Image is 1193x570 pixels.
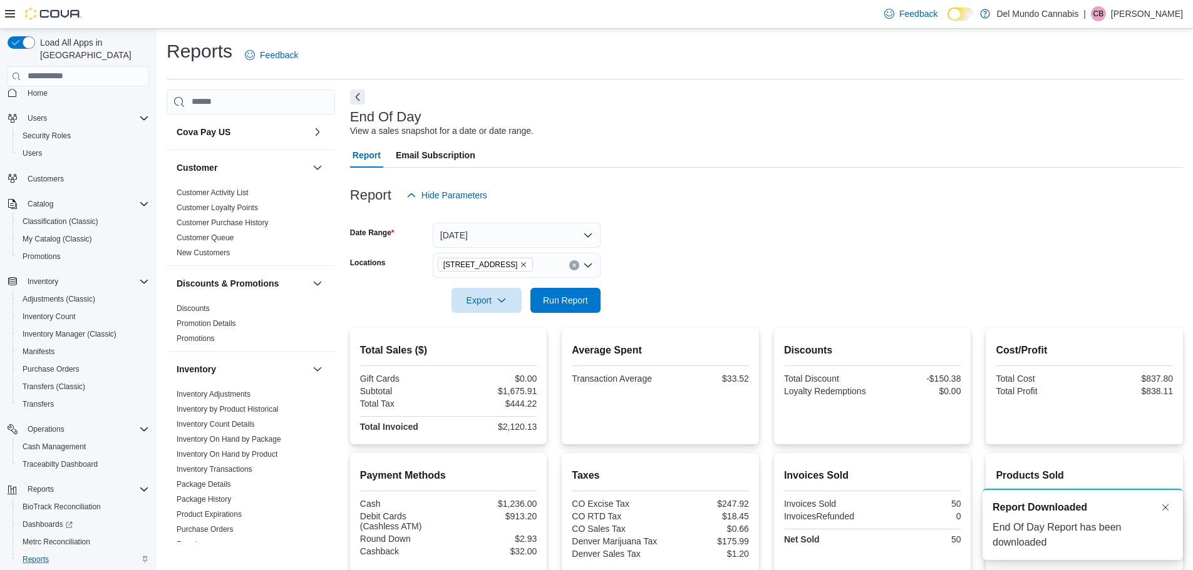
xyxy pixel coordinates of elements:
div: 50 [875,499,961,509]
strong: Total Invoiced [360,422,418,432]
div: CO Sales Tax [572,524,658,534]
span: Inventory Count Details [177,419,255,429]
a: Security Roles [18,128,76,143]
div: Cashback [360,546,446,556]
a: Inventory Count Details [177,420,255,429]
h3: End Of Day [350,109,421,125]
a: Transfers [18,397,59,412]
button: Inventory [177,363,307,375]
label: Date Range [350,228,395,238]
span: Metrc Reconciliation [18,534,149,549]
span: New Customers [177,248,230,258]
div: Total Tax [360,399,446,409]
a: Dashboards [18,517,78,532]
button: Open list of options [583,260,593,270]
span: Inventory by Product Historical [177,404,279,414]
span: Transfers (Classic) [23,382,85,392]
a: Purchase Orders [18,362,85,377]
a: Product Expirations [177,510,242,519]
a: Inventory On Hand by Package [177,435,281,444]
a: Promotion Details [177,319,236,328]
a: Inventory Manager (Classic) [18,327,121,342]
p: [PERSON_NAME] [1111,6,1183,21]
span: Purchase Orders [18,362,149,377]
span: Cash Management [23,442,86,452]
span: BioTrack Reconciliation [23,502,101,512]
div: $2.93 [451,534,537,544]
button: Adjustments (Classic) [13,290,154,308]
span: Inventory Transactions [177,464,252,474]
span: Promotions [23,252,61,262]
button: Reports [23,482,59,497]
h3: Inventory [177,363,216,375]
div: Total Profit [996,386,1082,396]
span: Reports [23,482,149,497]
span: Feedback [899,8,937,20]
span: Users [23,148,42,158]
a: Customer Queue [177,233,234,242]
span: Manifests [23,347,54,357]
span: Metrc Reconciliation [23,537,90,547]
div: $1,675.91 [451,386,537,396]
span: Customer Queue [177,233,234,243]
a: Customer Purchase History [177,218,269,227]
div: Notification [993,500,1173,515]
button: Security Roles [13,127,154,145]
button: Users [3,109,154,127]
span: Dashboards [23,519,73,529]
span: Reports [18,552,149,567]
h2: Taxes [572,468,749,483]
h2: Payment Methods [360,468,537,483]
button: Inventory [23,274,63,289]
a: Home [23,86,53,101]
div: $33.52 [663,374,749,384]
span: Security Roles [18,128,149,143]
a: Purchase Orders [177,525,234,534]
h1: Reports [167,39,232,64]
button: Dismiss toast [1158,500,1173,515]
div: CO RTD Tax [572,511,658,521]
span: Adjustments (Classic) [23,294,95,304]
input: Dark Mode [948,8,974,21]
span: Purchase Orders [177,524,234,534]
a: Inventory On Hand by Product [177,450,277,459]
span: Promotions [177,333,215,344]
div: End Of Day Report has been downloaded [993,520,1173,550]
h2: Products Sold [996,468,1173,483]
div: Invoices Sold [784,499,870,509]
a: Package History [177,495,231,504]
span: Purchase Orders [23,364,80,374]
span: Users [28,113,47,123]
div: Cody Brumfield [1091,6,1106,21]
button: Classification (Classic) [13,213,154,230]
div: $0.00 [451,374,537,384]
button: Customers [3,170,154,188]
a: Promotions [177,334,215,343]
span: Inventory Adjustments [177,389,250,399]
div: $18.45 [663,511,749,521]
span: Users [23,111,149,126]
span: Discounts [177,303,210,313]
span: Transfers (Classic) [18,379,149,394]
span: Home [28,88,48,98]
span: Email Subscription [396,143,475,168]
button: Home [3,84,154,102]
span: Customers [23,171,149,186]
div: Round Down [360,534,446,544]
button: Hide Parameters [401,183,492,208]
div: Total Discount [784,374,870,384]
button: Customer [177,161,307,174]
a: New Customers [177,248,230,257]
a: Feedback [879,1,943,26]
div: Denver Marijuana Tax [572,536,658,546]
button: Transfers [13,395,154,413]
span: Load All Apps in [GEOGRAPHIC_DATA] [35,36,149,61]
a: Metrc Reconciliation [18,534,95,549]
span: Inventory [28,277,58,287]
div: 50 [875,534,961,544]
a: Users [18,146,47,161]
span: Traceabilty Dashboard [18,457,149,472]
div: Customer [167,185,335,265]
a: My Catalog (Classic) [18,232,97,247]
a: Feedback [240,43,303,68]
